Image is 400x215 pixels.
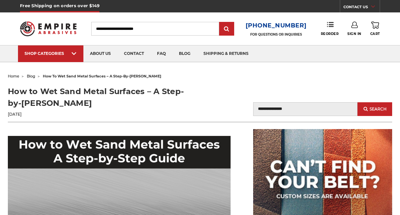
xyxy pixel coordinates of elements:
[8,74,19,78] a: home
[25,51,77,56] div: SHOP CATEGORIES
[370,32,380,36] span: Cart
[197,45,255,62] a: shipping & returns
[321,32,339,36] span: Reorder
[8,86,195,109] h1: How to Wet Sand Metal Surfaces – A Step-by-[PERSON_NAME]
[43,74,161,78] span: how to wet sand metal surfaces – a step-by-[PERSON_NAME]
[347,32,361,36] span: Sign In
[370,107,387,111] span: Search
[172,45,197,62] a: blog
[357,102,392,116] button: Search
[20,18,77,40] img: Empire Abrasives
[27,74,35,78] a: blog
[246,21,307,30] a: [PHONE_NUMBER]
[343,3,380,12] a: CONTACT US
[117,45,150,62] a: contact
[150,45,172,62] a: faq
[83,45,117,62] a: about us
[370,22,380,36] a: Cart
[8,111,195,117] p: [DATE]
[321,22,339,36] a: Reorder
[220,23,233,36] input: Submit
[246,32,307,37] p: FOR QUESTIONS OR INQUIRIES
